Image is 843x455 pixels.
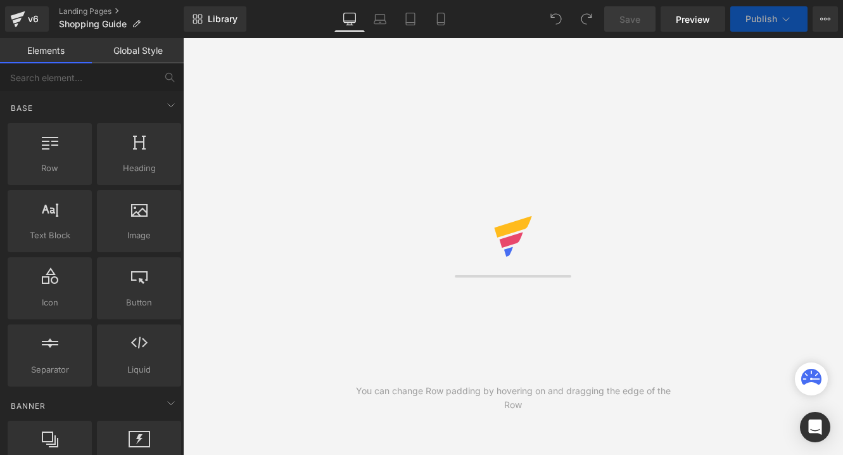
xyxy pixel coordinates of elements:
[619,13,640,26] span: Save
[11,162,88,175] span: Row
[92,38,184,63] a: Global Style
[334,6,365,32] a: Desktop
[59,19,127,29] span: Shopping Guide
[11,229,88,242] span: Text Block
[184,6,246,32] a: New Library
[59,6,184,16] a: Landing Pages
[730,6,808,32] button: Publish
[101,162,177,175] span: Heading
[101,363,177,376] span: Liquid
[25,11,41,27] div: v6
[365,6,395,32] a: Laptop
[661,6,725,32] a: Preview
[348,384,678,412] div: You can change Row padding by hovering on and dragging the edge of the Row
[676,13,710,26] span: Preview
[11,296,88,309] span: Icon
[208,13,238,25] span: Library
[800,412,830,442] div: Open Intercom Messenger
[10,400,47,412] span: Banner
[395,6,426,32] a: Tablet
[543,6,569,32] button: Undo
[574,6,599,32] button: Redo
[101,229,177,242] span: Image
[101,296,177,309] span: Button
[10,102,34,114] span: Base
[426,6,456,32] a: Mobile
[5,6,49,32] a: v6
[745,14,777,24] span: Publish
[813,6,838,32] button: More
[11,363,88,376] span: Separator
